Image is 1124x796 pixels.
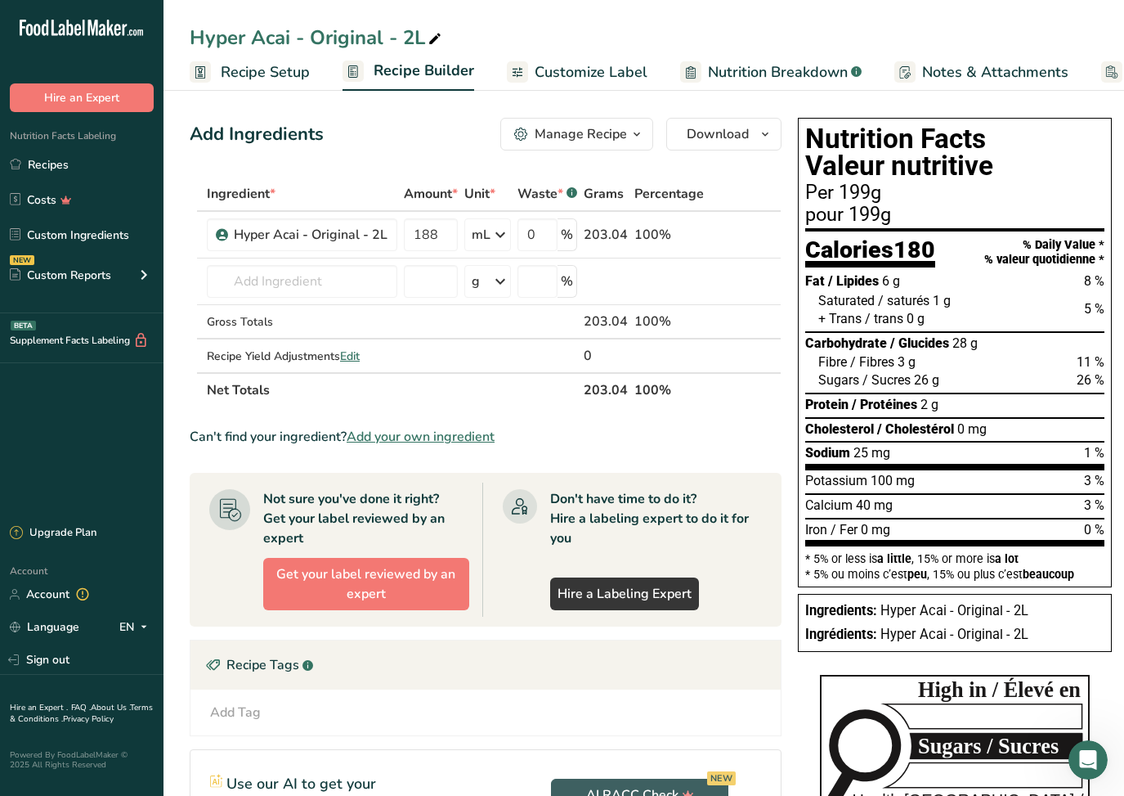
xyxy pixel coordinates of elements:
[805,497,853,513] span: Calcium
[210,703,261,722] div: Add Tag
[190,54,310,91] a: Recipe Setup
[634,225,704,245] div: 100%
[340,349,360,364] span: Edit
[882,273,900,289] span: 6 g
[10,83,154,112] button: Hire an Expert
[634,184,704,204] span: Percentage
[584,184,624,204] span: Grams
[818,293,875,308] span: Saturated
[404,184,458,204] span: Amount
[861,522,890,537] span: 0 mg
[893,236,935,263] span: 180
[119,618,154,637] div: EN
[805,273,825,289] span: Fat
[550,578,699,610] a: Hire a Labeling Expert
[535,124,627,144] div: Manage Recipe
[666,118,781,151] button: Download
[234,225,387,245] div: Hyper Acai - Original - 2L
[687,124,749,144] span: Download
[71,702,91,713] a: FAQ .
[818,311,862,326] span: + Trans
[918,677,1081,702] tspan: High in / Élevé en
[634,312,704,331] div: 100%
[535,61,647,83] span: Customize Label
[894,54,1068,91] a: Notes & Attachments
[190,641,781,690] div: Recipe Tags
[1084,273,1104,289] span: 8 %
[10,267,111,284] div: Custom Reports
[878,293,929,308] span: / saturés
[914,372,939,388] span: 26 g
[818,372,859,388] span: Sugars
[10,613,79,641] a: Language
[856,497,893,513] span: 40 mg
[1084,301,1104,317] span: 5 %
[271,564,462,604] span: Get your label reviewed by an expert
[190,427,781,447] div: Can't find your ingredient?
[880,603,1028,618] span: Hyper Acai - Original - 2L
[472,225,490,245] div: mL
[472,272,480,291] div: g
[952,335,978,351] span: 28 g
[880,627,1028,642] span: Hyper Acai - Original - 2L
[805,473,867,488] span: Potassium
[907,311,925,326] span: 0 g
[207,313,397,331] div: Gross Totals
[708,61,848,83] span: Nutrition Breakdown
[922,61,1068,83] span: Notes & Attachments
[374,60,474,82] span: Recipe Builder
[865,311,903,326] span: / trans
[517,184,577,204] div: Waste
[204,372,580,407] th: Net Totals
[907,568,927,581] span: peu
[580,372,631,407] th: 203.04
[1068,740,1108,780] iframe: Intercom live chat
[805,238,935,268] div: Calories
[1084,473,1104,488] span: 3 %
[10,702,68,713] a: Hire an Expert .
[1077,354,1104,370] span: 11 %
[343,52,474,92] a: Recipe Builder
[920,397,938,412] span: 2 g
[995,552,1019,565] span: a lot
[805,603,877,618] span: Ingredients:
[831,522,858,537] span: / Fer
[263,558,469,610] button: Get your label reviewed by an expert
[500,118,653,151] button: Manage Recipe
[10,702,153,725] a: Terms & Conditions .
[707,771,736,785] div: NEW
[805,397,849,412] span: Protein
[984,238,1104,267] div: % Daily Value * % valeur quotidienne *
[507,54,647,91] a: Customize Label
[805,421,874,437] span: Cholesterol
[805,627,877,642] span: Ingrédients:
[805,445,850,461] span: Sodium
[877,421,954,437] span: / Cholestérol
[347,427,495,447] span: Add your own ingredient
[680,54,862,91] a: Nutrition Breakdown
[221,61,310,83] span: Recipe Setup
[190,121,324,148] div: Add Ingredients
[10,525,96,542] div: Upgrade Plan
[1077,372,1104,388] span: 26 %
[584,225,628,245] div: 203.04
[1084,497,1104,513] span: 3 %
[631,372,707,407] th: 100%
[862,372,911,388] span: / Sucres
[898,354,916,370] span: 3 g
[805,522,827,537] span: Iron
[207,265,397,298] input: Add Ingredient
[852,397,917,412] span: / Protéines
[207,184,275,204] span: Ingredient
[464,184,495,204] span: Unit
[877,552,911,565] span: a little
[1023,568,1074,581] span: beaucoup
[805,205,1104,225] div: pour 199g
[933,293,951,308] span: 1 g
[850,354,894,370] span: / Fibres
[871,473,915,488] span: 100 mg
[10,750,154,770] div: Powered By FoodLabelMaker © 2025 All Rights Reserved
[207,348,397,365] div: Recipe Yield Adjustments
[805,335,887,351] span: Carbohydrate
[853,445,890,461] span: 25 mg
